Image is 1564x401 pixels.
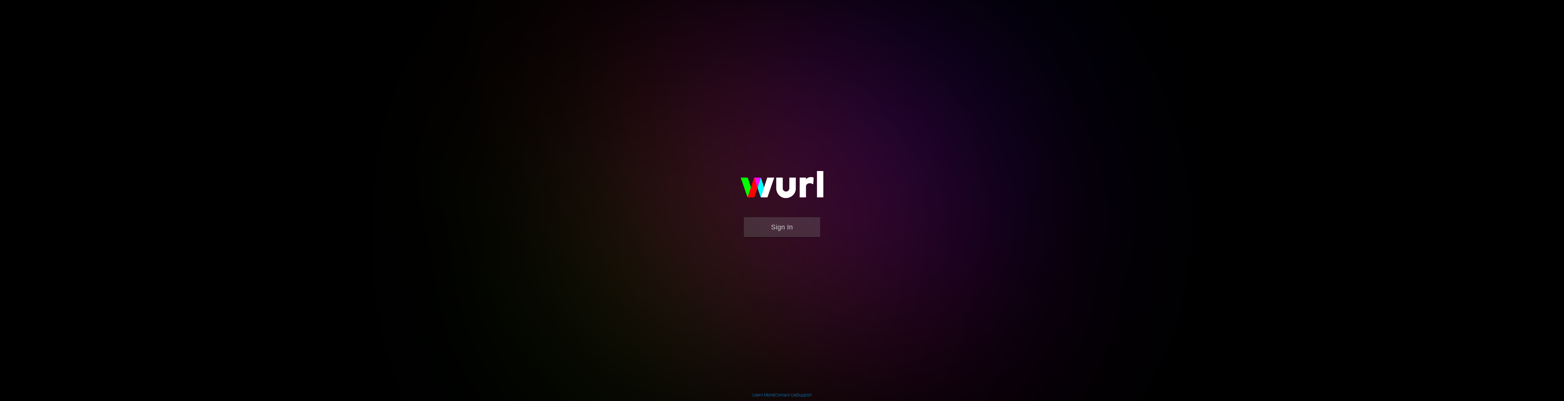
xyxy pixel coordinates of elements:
[721,158,843,217] img: wurl-logo-on-black-223613ac3d8ba8fe6dc639794a292ebdb59501304c7dfd60c99c58986ef67473.svg
[797,392,812,397] a: Support
[752,392,774,397] a: Learn More
[744,217,820,237] button: Sign In
[752,392,812,398] div: | |
[775,392,796,397] a: Contact Us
